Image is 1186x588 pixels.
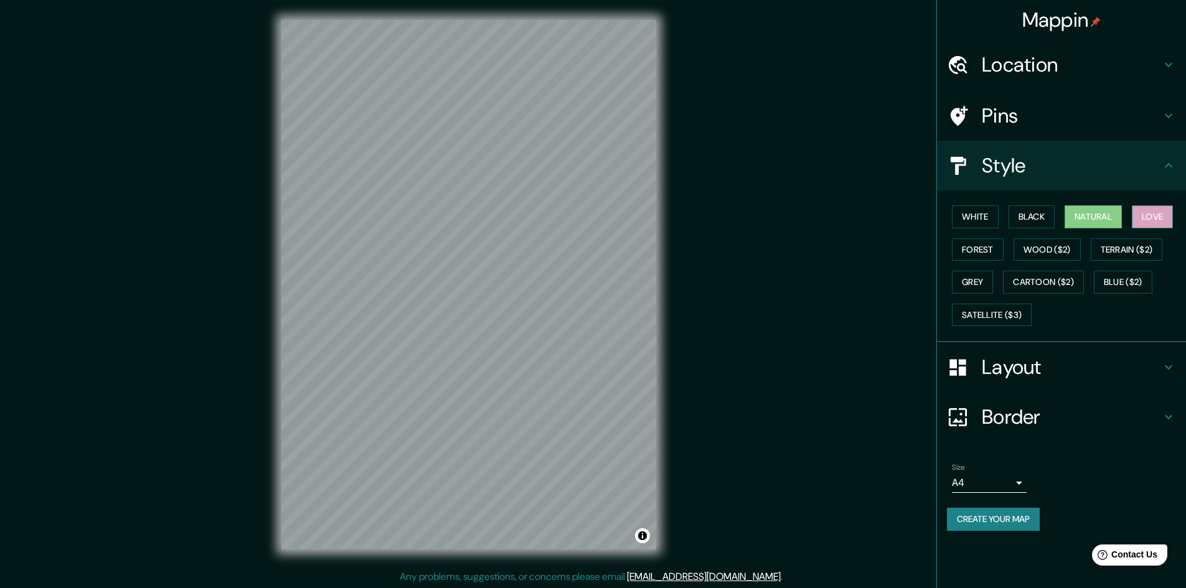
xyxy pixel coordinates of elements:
[937,342,1186,392] div: Layout
[1091,17,1101,27] img: pin-icon.png
[982,52,1161,77] h4: Location
[1065,205,1122,228] button: Natural
[635,528,650,543] button: Toggle attribution
[952,271,993,294] button: Grey
[627,570,781,583] a: [EMAIL_ADDRESS][DOMAIN_NAME]
[952,462,965,473] label: Size
[783,569,784,584] div: .
[1009,205,1055,228] button: Black
[952,304,1032,327] button: Satellite ($3)
[937,91,1186,141] div: Pins
[937,40,1186,90] div: Location
[982,153,1161,178] h4: Style
[982,404,1161,429] h4: Border
[1075,539,1172,574] iframe: Help widget launcher
[937,141,1186,190] div: Style
[952,473,1027,493] div: A4
[1003,271,1084,294] button: Cartoon ($2)
[281,20,656,549] canvas: Map
[952,238,1004,261] button: Forest
[947,508,1040,531] button: Create your map
[1132,205,1173,228] button: Love
[400,569,783,584] p: Any problems, suggestions, or concerns please email .
[1094,271,1152,294] button: Blue ($2)
[1014,238,1081,261] button: Wood ($2)
[1091,238,1163,261] button: Terrain ($2)
[937,392,1186,442] div: Border
[952,205,999,228] button: White
[1022,7,1101,32] h4: Mappin
[982,355,1161,380] h4: Layout
[784,569,787,584] div: .
[982,103,1161,128] h4: Pins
